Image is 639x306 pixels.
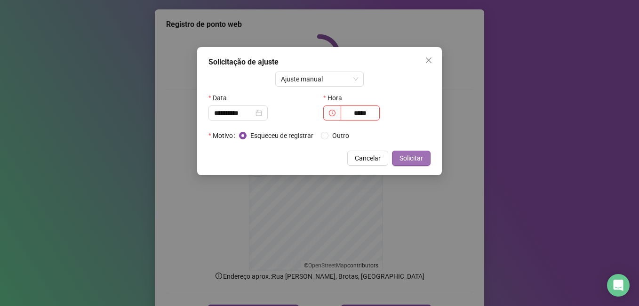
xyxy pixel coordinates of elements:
button: Close [421,53,436,68]
div: Solicitação de ajuste [208,56,431,68]
span: Outro [328,130,353,141]
label: Hora [323,90,348,105]
div: Open Intercom Messenger [607,274,630,297]
span: Esqueceu de registrar [247,130,317,141]
span: clock-circle [329,110,335,116]
span: Cancelar [355,153,381,163]
span: close [425,56,432,64]
label: Motivo [208,128,239,143]
label: Data [208,90,233,105]
span: Solicitar [399,153,423,163]
button: Solicitar [392,151,431,166]
button: Cancelar [347,151,388,166]
span: Ajuste manual [281,72,359,86]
